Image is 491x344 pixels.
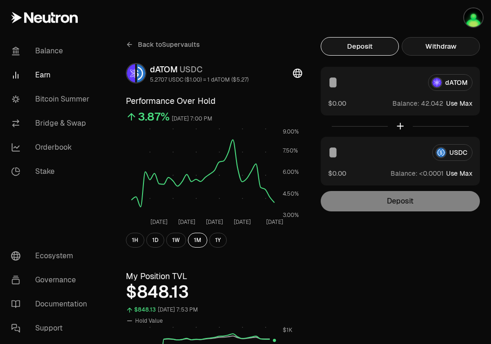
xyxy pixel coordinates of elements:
[402,37,480,56] button: Withdraw
[4,63,100,87] a: Earn
[150,63,249,76] div: dATOM
[138,40,200,49] span: Back to Supervaults
[166,233,186,248] button: 1W
[4,87,100,111] a: Bitcoin Summer
[209,233,227,248] button: 1Y
[4,268,100,292] a: Governance
[328,98,346,108] button: $0.00
[283,326,292,334] tspan: $1K
[180,64,203,75] span: USDC
[283,147,298,154] tspan: 7.50%
[4,39,100,63] a: Balance
[4,316,100,340] a: Support
[328,168,346,178] button: $0.00
[127,64,135,83] img: dATOM Logo
[283,168,299,176] tspan: 6.00%
[150,218,168,226] tspan: [DATE]
[146,233,164,248] button: 1D
[126,283,302,301] div: $848.13
[126,233,144,248] button: 1H
[188,233,207,248] button: 1M
[126,37,200,52] a: Back toSupervaults
[150,76,249,83] div: 5.2707 USDC ($1.00) = 1 dATOM ($5.27)
[4,135,100,159] a: Orderbook
[172,114,212,124] div: [DATE] 7:00 PM
[392,99,419,108] span: Balance:
[321,37,399,56] button: Deposit
[283,128,299,135] tspan: 9.00%
[283,190,299,197] tspan: 4.50%
[126,270,302,283] h3: My Position TVL
[283,211,299,219] tspan: 3.00%
[126,95,302,108] h3: Performance Over Hold
[266,218,283,226] tspan: [DATE]
[234,218,251,226] tspan: [DATE]
[4,159,100,184] a: Stake
[134,305,156,315] div: $848.13
[138,109,170,124] div: 3.87%
[135,317,163,325] span: Hold Value
[391,169,417,178] span: Balance:
[464,8,483,27] img: Atom Staking
[206,218,223,226] tspan: [DATE]
[158,305,198,315] div: [DATE] 7:53 PM
[446,99,472,108] button: Use Max
[178,218,195,226] tspan: [DATE]
[4,292,100,316] a: Documentation
[137,64,145,83] img: USDC Logo
[446,169,472,178] button: Use Max
[4,244,100,268] a: Ecosystem
[4,111,100,135] a: Bridge & Swap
